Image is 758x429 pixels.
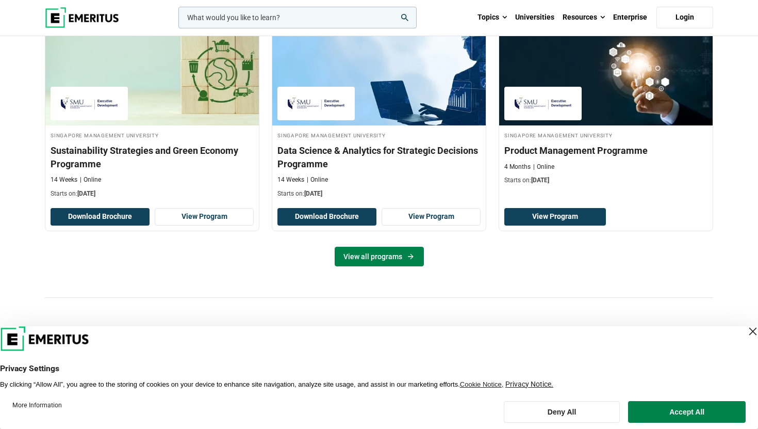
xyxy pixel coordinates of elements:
[504,176,707,185] p: Starts on:
[77,190,95,197] span: [DATE]
[45,22,259,203] a: Sustainability Course by Singapore Management University - September 30, 2025 Singapore Managemen...
[499,22,713,125] img: Product Management Programme | Online Product Design and Innovation Course
[277,176,304,184] p: 14 Weeks
[509,92,576,115] img: Singapore Management University
[277,131,481,139] h4: Singapore Management University
[277,189,481,198] p: Starts on:
[504,208,606,226] a: View Program
[80,176,101,184] p: Online
[51,189,254,198] p: Starts on:
[51,176,77,184] p: 14 Weeks
[51,131,254,139] h4: Singapore Management University
[272,22,486,125] img: Data Science & Analytics for Strategic Decisions Programme | Online Data Science and Analytics Co...
[272,22,486,203] a: Data Science and Analytics Course by Singapore Management University - September 30, 2025 Singapo...
[155,208,254,226] a: View Program
[51,144,254,170] h3: Sustainability Strategies and Green Economy Programme
[533,163,554,171] p: Online
[499,22,713,190] a: Product Design and Innovation Course by Singapore Management University - September 30, 2025 Sing...
[178,7,417,28] input: woocommerce-product-search-field-0
[56,92,123,115] img: Singapore Management University
[335,247,424,266] a: View all programs
[504,144,707,157] h3: Product Management Programme
[304,190,322,197] span: [DATE]
[504,131,707,139] h4: Singapore Management University
[283,92,350,115] img: Singapore Management University
[531,177,549,184] span: [DATE]
[382,208,481,226] a: View Program
[277,208,376,226] button: Download Brochure
[504,163,531,171] p: 4 Months
[307,176,328,184] p: Online
[277,144,481,170] h3: Data Science & Analytics for Strategic Decisions Programme
[51,208,150,226] button: Download Brochure
[656,7,713,28] a: Login
[45,22,259,125] img: Sustainability Strategies and Green Economy Programme | Online Sustainability Course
